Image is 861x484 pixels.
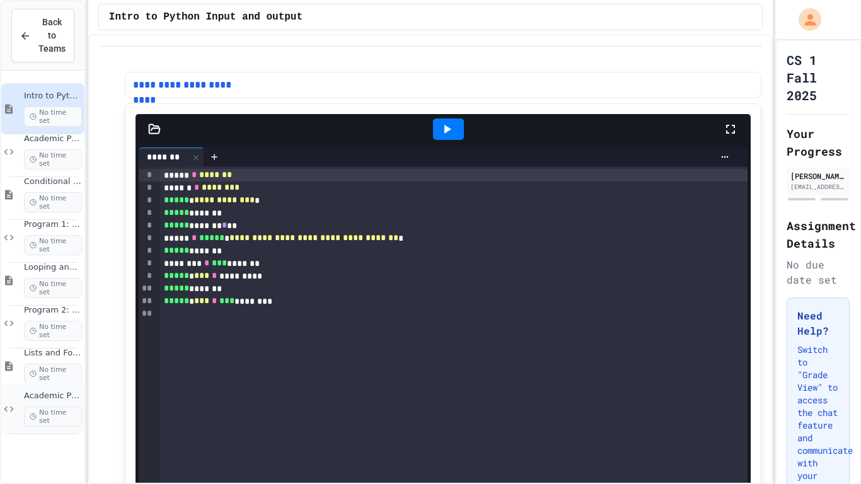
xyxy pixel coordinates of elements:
span: No time set [24,192,82,212]
span: No time set [24,149,82,170]
span: Intro to Python Input and output [109,9,303,25]
span: Program 1: Chatbot [24,219,82,230]
span: Academic Practice #2: Lists [24,391,82,401]
span: Conditional Statements and Formatting Strings and Numbers [24,176,82,187]
h2: Your Progress [787,125,850,160]
span: Looping and Multi Conditions [24,262,82,273]
div: [EMAIL_ADDRESS][DOMAIN_NAME] [790,182,846,192]
span: No time set [24,321,82,341]
span: Intro to Python Input and output [24,91,82,101]
span: Program 2: Gradefinder 1.0 [24,305,82,316]
span: No time set [24,235,82,255]
span: No time set [24,278,82,298]
h2: Assignment Details [787,217,850,252]
div: No due date set [787,257,850,287]
span: No time set [24,406,82,427]
span: Lists and For Loops [24,348,82,359]
div: My Account [785,5,824,34]
button: Back to Teams [11,9,74,62]
h1: CS 1 Fall 2025 [787,51,850,104]
span: No time set [24,364,82,384]
span: Academic Practice #1 [24,134,82,144]
div: [PERSON_NAME] [790,170,846,181]
span: No time set [24,107,82,127]
h3: Need Help? [797,308,839,338]
span: Back to Teams [38,16,66,55]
